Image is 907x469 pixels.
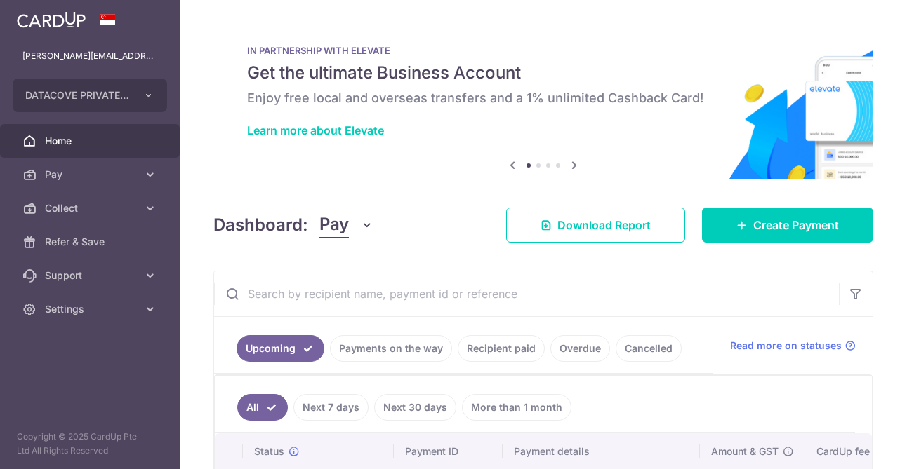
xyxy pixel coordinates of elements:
[237,335,324,362] a: Upcoming
[702,208,873,243] a: Create Payment
[25,88,129,102] span: DATACOVE PRIVATE LIMITED
[616,335,682,362] a: Cancelled
[45,134,138,148] span: Home
[506,208,685,243] a: Download Report
[247,123,384,137] a: Learn more about Elevate
[247,62,840,84] h5: Get the ultimate Business Account
[550,335,610,362] a: Overdue
[319,212,349,238] span: Pay
[330,335,452,362] a: Payments on the way
[13,79,167,112] button: DATACOVE PRIVATE LIMITED
[45,201,138,215] span: Collect
[816,444,870,458] span: CardUp fee
[45,168,138,182] span: Pay
[711,444,779,458] span: Amount & GST
[45,235,138,249] span: Refer & Save
[557,217,651,233] span: Download Report
[213,212,308,238] h4: Dashboard:
[45,302,138,316] span: Settings
[17,11,86,28] img: CardUp
[254,444,284,458] span: Status
[213,22,873,179] img: Renovation banner
[458,335,545,362] a: Recipient paid
[237,394,288,421] a: All
[730,339,856,353] a: Read more on statuses
[22,49,157,63] p: [PERSON_NAME][EMAIL_ADDRESS][PERSON_NAME][DOMAIN_NAME]
[753,217,839,233] span: Create Payment
[45,269,138,283] span: Support
[247,90,840,107] h6: Enjoy free local and overseas transfers and a 1% unlimited Cashback Card!
[462,394,571,421] a: More than 1 month
[293,394,369,421] a: Next 7 days
[247,45,840,56] p: IN PARTNERSHIP WITH ELEVATE
[374,394,456,421] a: Next 30 days
[319,212,373,238] button: Pay
[214,271,839,316] input: Search by recipient name, payment id or reference
[730,339,842,353] span: Read more on statuses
